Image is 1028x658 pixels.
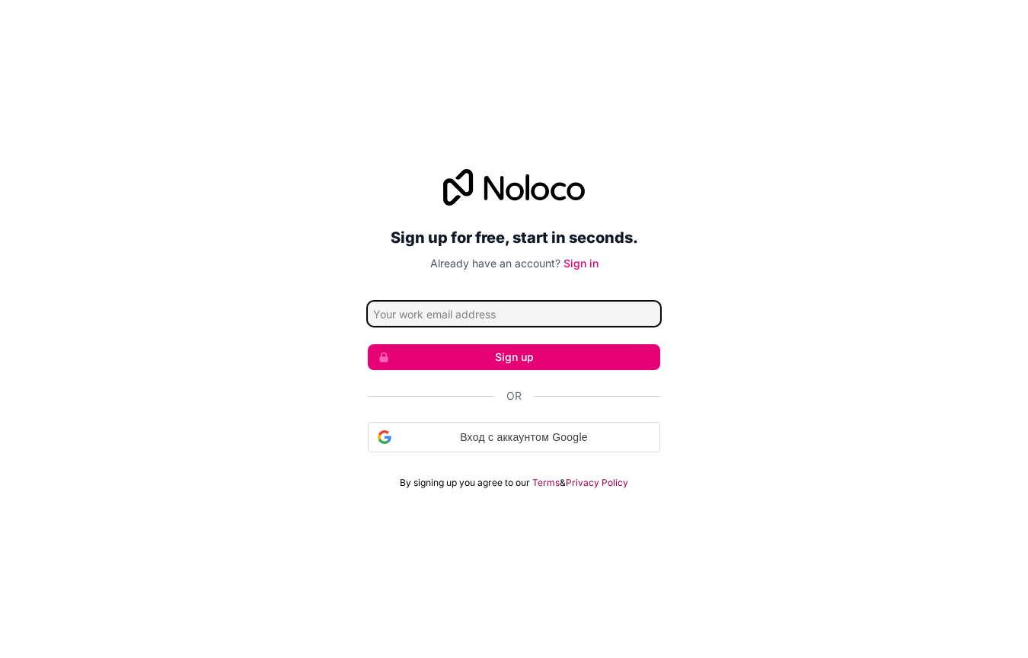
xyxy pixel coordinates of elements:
[563,257,599,270] a: Sign in
[397,430,650,446] span: Вход с аккаунтом Google
[368,224,660,251] h2: Sign up for free, start in seconds.
[430,257,560,270] span: Already have an account?
[400,477,530,489] span: By signing up you agree to our
[368,302,660,326] input: Email address
[368,344,660,370] button: Sign up
[532,477,560,489] a: Terms
[506,388,522,404] span: Or
[560,477,566,489] span: &
[566,477,628,489] a: Privacy Policy
[368,422,660,452] div: Вход с аккаунтом Google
